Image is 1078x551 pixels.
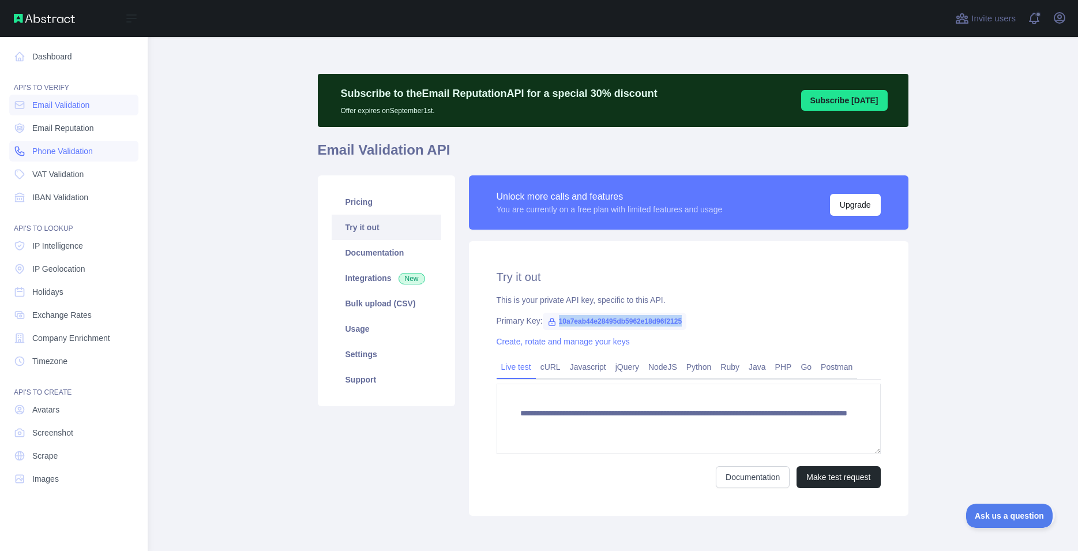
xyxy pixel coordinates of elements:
[9,305,138,325] a: Exchange Rates
[32,355,67,367] span: Timezone
[9,46,138,67] a: Dashboard
[9,399,138,420] a: Avatars
[9,141,138,162] a: Phone Validation
[32,99,89,111] span: Email Validation
[716,358,744,376] a: Ruby
[399,273,425,284] span: New
[816,358,857,376] a: Postman
[9,118,138,138] a: Email Reputation
[32,473,59,485] span: Images
[9,445,138,466] a: Scrape
[611,358,644,376] a: jQuery
[565,358,611,376] a: Javascript
[771,358,797,376] a: PHP
[497,337,630,346] a: Create, rotate and manage your keys
[32,192,88,203] span: IBAN Validation
[9,235,138,256] a: IP Intelligence
[341,85,658,102] p: Subscribe to the Email Reputation API for a special 30 % discount
[9,374,138,397] div: API'S TO CREATE
[332,265,441,291] a: Integrations New
[332,316,441,342] a: Usage
[9,468,138,489] a: Images
[32,240,83,252] span: IP Intelligence
[9,69,138,92] div: API'S TO VERIFY
[716,466,790,488] a: Documentation
[32,286,63,298] span: Holidays
[14,14,75,23] img: Abstract API
[497,204,723,215] div: You are currently on a free plan with limited features and usage
[318,141,908,168] h1: Email Validation API
[332,189,441,215] a: Pricing
[341,102,658,115] p: Offer expires on September 1st.
[966,504,1055,528] iframe: Toggle Customer Support
[744,358,771,376] a: Java
[32,450,58,462] span: Scrape
[9,210,138,233] div: API'S TO LOOKUP
[497,294,881,306] div: This is your private API key, specific to this API.
[332,342,441,367] a: Settings
[536,358,565,376] a: cURL
[497,315,881,327] div: Primary Key:
[332,215,441,240] a: Try it out
[797,466,880,488] button: Make test request
[497,269,881,285] h2: Try it out
[32,122,94,134] span: Email Reputation
[9,351,138,372] a: Timezone
[830,194,881,216] button: Upgrade
[9,258,138,279] a: IP Geolocation
[543,313,687,330] span: 10a7eab44e28495db5962e18d96f2125
[32,427,73,438] span: Screenshot
[32,263,85,275] span: IP Geolocation
[332,240,441,265] a: Documentation
[682,358,716,376] a: Python
[9,95,138,115] a: Email Validation
[644,358,682,376] a: NodeJS
[497,358,536,376] a: Live test
[332,367,441,392] a: Support
[9,187,138,208] a: IBAN Validation
[32,145,93,157] span: Phone Validation
[796,358,816,376] a: Go
[332,291,441,316] a: Bulk upload (CSV)
[9,164,138,185] a: VAT Validation
[801,90,888,111] button: Subscribe [DATE]
[32,168,84,180] span: VAT Validation
[497,190,723,204] div: Unlock more calls and features
[32,404,59,415] span: Avatars
[9,422,138,443] a: Screenshot
[32,332,110,344] span: Company Enrichment
[9,282,138,302] a: Holidays
[32,309,92,321] span: Exchange Rates
[9,328,138,348] a: Company Enrichment
[953,9,1018,28] button: Invite users
[971,12,1016,25] span: Invite users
